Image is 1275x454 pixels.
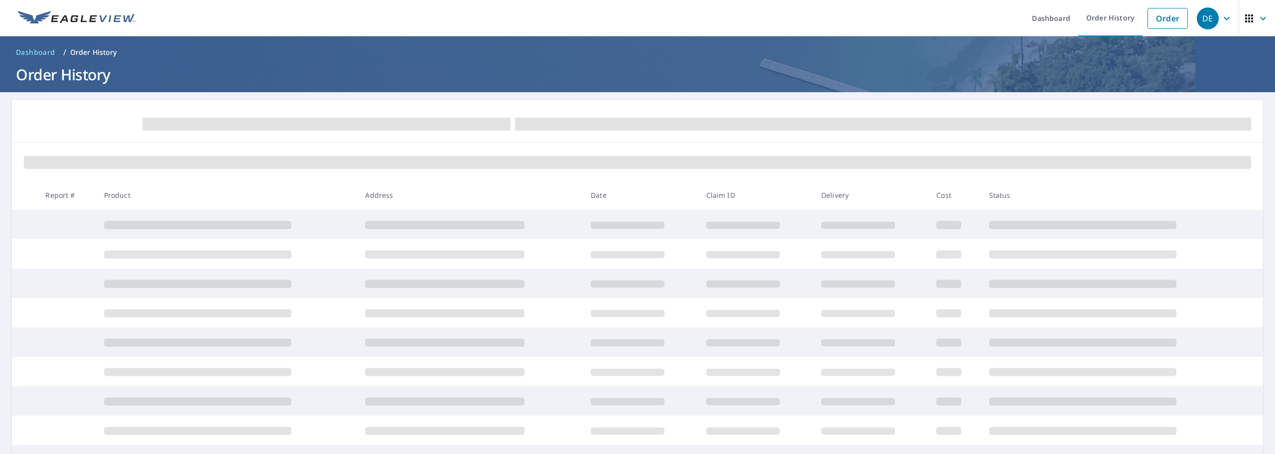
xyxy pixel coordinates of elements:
h1: Order History [12,64,1263,85]
th: Product [96,180,358,210]
nav: breadcrumb [12,44,1263,60]
div: DE [1197,7,1219,29]
li: / [63,46,66,58]
a: Order [1147,8,1188,29]
th: Claim ID [698,180,813,210]
span: Dashboard [16,47,55,57]
p: Order History [70,47,117,57]
th: Report # [37,180,96,210]
a: Dashboard [12,44,59,60]
th: Cost [928,180,981,210]
img: EV Logo [18,11,135,26]
th: Delivery [813,180,928,210]
th: Date [583,180,698,210]
th: Status [981,180,1243,210]
th: Address [357,180,583,210]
